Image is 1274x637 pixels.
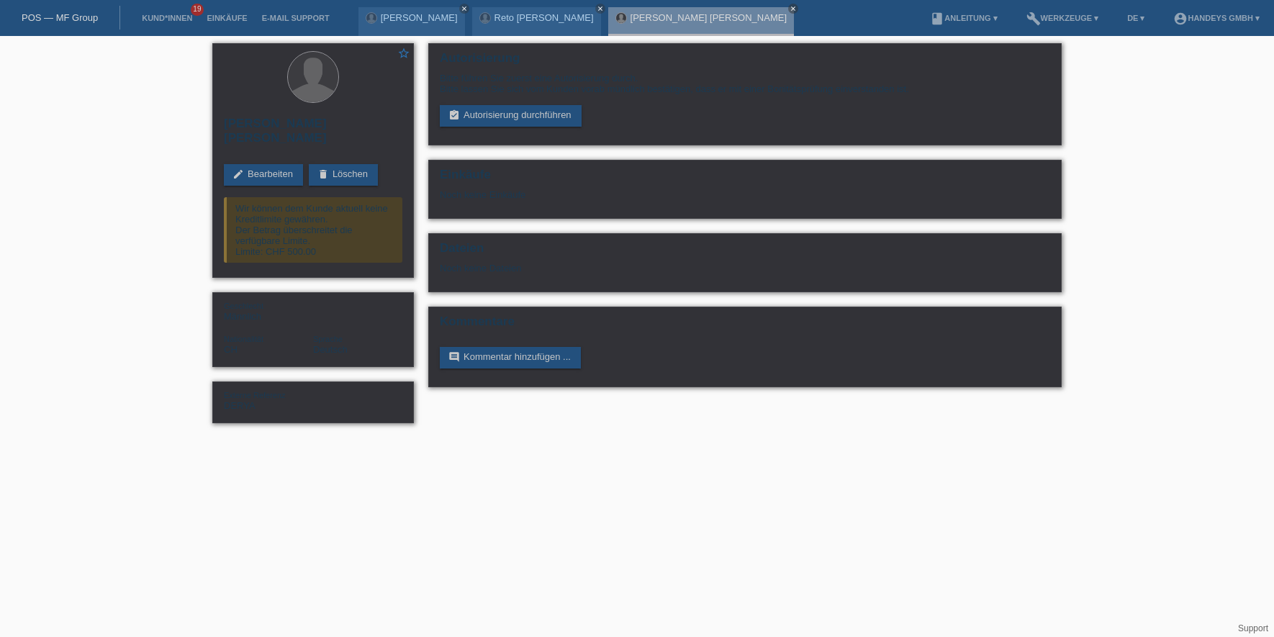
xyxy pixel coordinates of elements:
[440,315,1050,336] h2: Kommentare
[255,14,337,22] a: E-Mail Support
[631,12,787,23] a: [PERSON_NAME] [PERSON_NAME]
[397,47,410,60] i: star_border
[224,117,402,153] h2: [PERSON_NAME] [PERSON_NAME]
[494,12,594,23] a: Reto [PERSON_NAME]
[224,302,263,310] span: Geschlecht
[1166,14,1267,22] a: account_circleHandeys GmbH ▾
[191,4,204,16] span: 19
[1173,12,1188,26] i: account_circle
[397,47,410,62] a: star_border
[313,335,343,343] span: Sprache
[923,14,1004,22] a: bookAnleitung ▾
[790,5,797,12] i: close
[448,351,460,363] i: comment
[135,14,199,22] a: Kund*innen
[317,168,329,180] i: delete
[381,12,458,23] a: [PERSON_NAME]
[440,347,581,369] a: commentKommentar hinzufügen ...
[224,335,263,343] span: Nationalität
[309,164,378,186] a: deleteLöschen
[440,73,1050,94] div: Bitte führen Sie zuerst eine Autorisierung durch. Bitte lassen Sie sich vom Kunden vorab mündlich...
[440,189,1050,211] div: Noch keine Einkäufe
[440,105,582,127] a: assignment_turned_inAutorisierung durchführen
[448,109,460,121] i: assignment_turned_in
[224,164,303,186] a: editBearbeiten
[930,12,944,26] i: book
[440,241,1050,263] h2: Dateien
[199,14,254,22] a: Einkäufe
[1026,12,1041,26] i: build
[224,300,313,322] div: Männlich
[224,344,238,355] span: Schweiz
[440,51,1050,73] h2: Autorisierung
[22,12,98,23] a: POS — MF Group
[1120,14,1152,22] a: DE ▾
[440,263,880,274] div: Noch keine Dateien
[232,168,244,180] i: edit
[597,5,604,12] i: close
[440,168,1050,189] h2: Einkäufe
[461,5,468,12] i: close
[224,197,402,263] div: Wir können dem Kunde aktuell keine Kreditlimite gewähren. Der Betrag überschreitet die verfügbare...
[1019,14,1106,22] a: buildWerkzeuge ▾
[595,4,605,14] a: close
[313,344,348,355] span: Deutsch
[224,389,313,411] div: DERYA
[1238,623,1268,633] a: Support
[788,4,798,14] a: close
[224,391,286,399] span: Externe Referenz
[459,4,469,14] a: close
